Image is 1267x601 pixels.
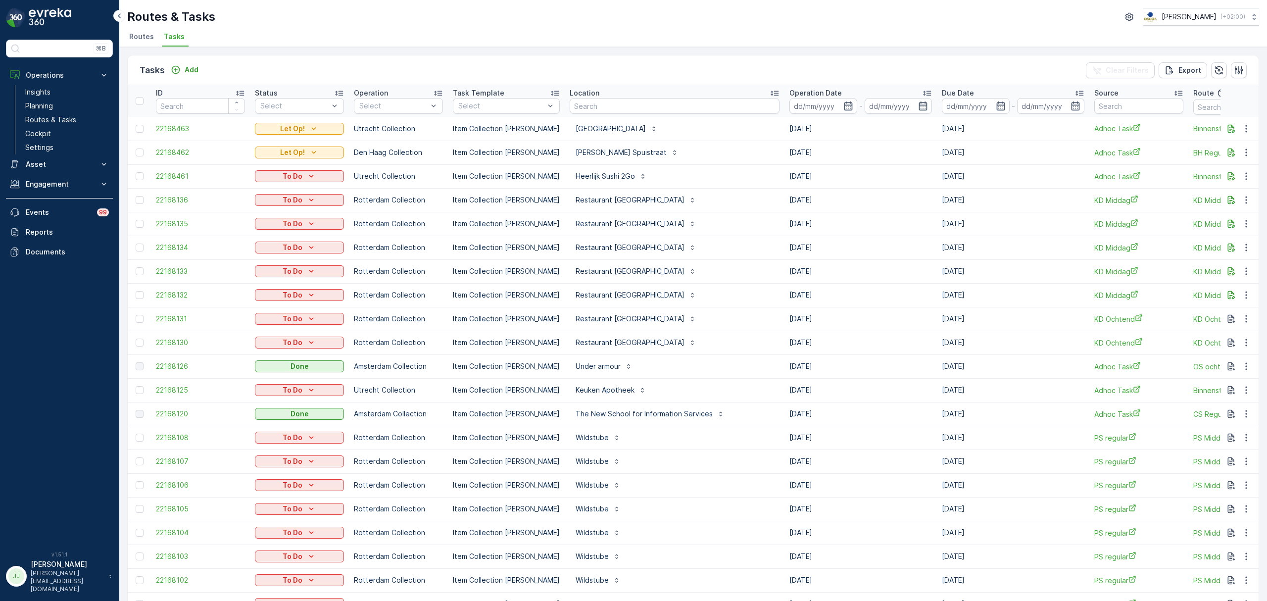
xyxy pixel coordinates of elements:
td: [DATE] [937,117,1089,141]
button: To Do [255,289,344,301]
a: KD Middag [1094,219,1183,229]
button: Wildstube [570,549,627,564]
div: Toggle Row Selected [136,552,144,560]
p: To Do [283,551,302,561]
td: [DATE] [937,354,1089,378]
p: To Do [283,314,302,324]
button: Wildstube [570,572,627,588]
p: Clear Filters [1106,65,1149,75]
p: Cockpit [25,129,51,139]
button: Wildstube [570,477,627,493]
button: To Do [255,432,344,444]
a: 22168136 [156,195,245,205]
div: Toggle Row Selected [136,172,144,180]
p: 99 [99,208,107,216]
a: 22168106 [156,480,245,490]
span: Routes [129,32,154,42]
p: To Do [283,290,302,300]
p: The New School for Information Services [576,409,713,419]
button: Restaurant [GEOGRAPHIC_DATA] [570,335,702,351]
a: KD Ochtend [1094,314,1183,324]
p: [PERSON_NAME] [1162,12,1217,22]
a: 22168463 [156,124,245,134]
img: logo_dark-DEwI_e13.png [29,8,71,28]
p: ( +02:00 ) [1220,13,1245,21]
span: 22168132 [156,290,245,300]
p: Done [291,409,309,419]
button: To Do [255,455,344,467]
td: [DATE] [784,307,937,331]
span: Adhoc Task [1094,361,1183,372]
p: Restaurant [GEOGRAPHIC_DATA] [576,314,684,324]
button: To Do [255,527,344,539]
div: Toggle Row Selected [136,291,144,299]
a: 22168107 [156,456,245,466]
button: Wildstube [570,525,627,541]
td: [DATE] [937,521,1089,545]
a: PS regular [1094,575,1183,586]
button: Wildstube [570,453,627,469]
div: Toggle Row Selected [136,339,144,347]
a: 22168120 [156,409,245,419]
a: 22168125 [156,385,245,395]
span: 22168134 [156,243,245,252]
button: To Do [255,194,344,206]
a: 22168135 [156,219,245,229]
td: [DATE] [784,236,937,259]
button: To Do [255,384,344,396]
a: Insights [21,85,113,99]
span: 22168103 [156,551,245,561]
p: Done [291,361,309,371]
div: Toggle Row Selected [136,220,144,228]
button: Restaurant [GEOGRAPHIC_DATA] [570,263,702,279]
a: PS regular [1094,456,1183,467]
span: PS regular [1094,433,1183,443]
p: [PERSON_NAME][EMAIL_ADDRESS][DOMAIN_NAME] [31,569,104,593]
td: [DATE] [784,450,937,473]
td: [DATE] [784,473,937,497]
p: Let Op! [280,124,305,134]
td: [DATE] [937,188,1089,212]
img: basis-logo_rgb2x.png [1143,11,1158,22]
td: [DATE] [937,212,1089,236]
a: 22168461 [156,171,245,181]
p: Wildstube [576,456,609,466]
button: [PERSON_NAME](+02:00) [1143,8,1259,26]
p: Restaurant [GEOGRAPHIC_DATA] [576,195,684,205]
button: Operations [6,65,113,85]
a: Settings [21,141,113,154]
td: [DATE] [937,259,1089,283]
img: logo [6,8,26,28]
td: [DATE] [784,402,937,426]
a: KD Ochtend [1094,338,1183,348]
button: Restaurant [GEOGRAPHIC_DATA] [570,192,702,208]
td: [DATE] [937,307,1089,331]
p: Wildstube [576,575,609,585]
td: [DATE] [784,117,937,141]
button: Wildstube [570,501,627,517]
div: Toggle Row Selected [136,481,144,489]
a: Adhoc Task [1094,148,1183,158]
button: Heerlijk Sushi 2Go [570,168,653,184]
span: 22168462 [156,148,245,157]
input: Search [570,98,780,114]
a: 22168104 [156,528,245,538]
a: Adhoc Task [1094,123,1183,134]
p: Planning [25,101,53,111]
button: The New School for Information Services [570,406,731,422]
input: Search [1094,98,1183,114]
p: Reports [26,227,109,237]
div: JJ [8,568,24,584]
button: To Do [255,242,344,253]
td: [DATE] [784,354,937,378]
a: Cockpit [21,127,113,141]
input: Search [156,98,245,114]
button: Restaurant [GEOGRAPHIC_DATA] [570,240,702,255]
p: To Do [283,243,302,252]
a: PS regular [1094,480,1183,491]
td: [DATE] [784,497,937,521]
